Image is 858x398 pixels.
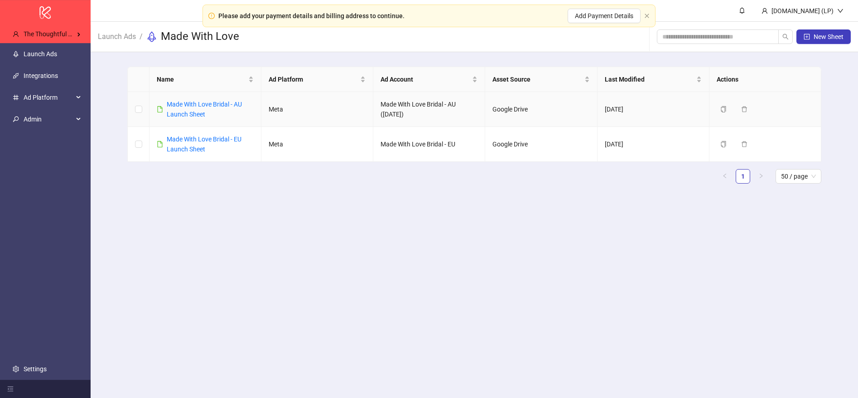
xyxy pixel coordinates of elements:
span: bell [739,7,745,14]
div: Page Size [776,169,821,184]
li: Previous Page [718,169,732,184]
h3: Made With Love [161,29,239,44]
span: exclamation-circle [208,13,215,19]
span: delete [741,141,747,147]
th: Last Modified [598,67,709,92]
td: Google Drive [485,127,597,162]
button: left [718,169,732,184]
a: Made With Love Bridal - EU Launch Sheet [167,136,241,153]
span: menu-fold [7,386,14,392]
td: [DATE] [598,127,709,162]
a: Settings [24,365,47,373]
li: / [140,29,143,44]
span: The Thoughtful Agency [24,30,89,38]
button: close [644,13,650,19]
span: Ad Account [381,74,470,84]
span: search [782,34,789,40]
a: 1 [736,170,750,183]
span: Add Payment Details [575,12,633,19]
td: Made With Love Bridal - EU [373,127,485,162]
span: Ad Platform [24,88,73,107]
span: delete [741,106,747,112]
th: Actions [709,67,821,92]
span: user [13,31,19,37]
span: 50 / page [781,170,816,183]
span: plus-square [804,34,810,40]
span: key [13,116,19,122]
td: Meta [261,92,373,127]
span: copy [720,141,727,147]
span: Last Modified [605,74,694,84]
td: [DATE] [598,92,709,127]
a: Made With Love Bridal - AU Launch Sheet [167,101,242,118]
div: [DOMAIN_NAME] (LP) [768,6,837,16]
button: Add Payment Details [568,9,641,23]
span: Ad Platform [269,74,358,84]
span: rocket [146,31,157,42]
span: user [762,8,768,14]
span: file [157,141,163,147]
div: Please add your payment details and billing address to continue. [218,11,405,21]
a: Launch Ads [96,31,138,41]
th: Ad Platform [261,67,373,92]
button: New Sheet [796,29,851,44]
li: Next Page [754,169,768,184]
th: Asset Source [485,67,597,92]
span: file [157,106,163,112]
span: New Sheet [814,33,844,40]
td: Google Drive [485,92,597,127]
button: right [754,169,768,184]
span: copy [720,106,727,112]
span: right [758,173,764,179]
span: down [837,8,844,14]
a: Integrations [24,72,58,79]
span: Asset Source [492,74,582,84]
td: Meta [261,127,373,162]
a: Launch Ads [24,50,57,58]
td: Made With Love Bridal - AU ([DATE]) [373,92,485,127]
span: Name [157,74,246,84]
th: Ad Account [373,67,485,92]
span: Admin [24,110,73,128]
span: left [722,173,728,179]
span: number [13,94,19,101]
th: Name [149,67,261,92]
